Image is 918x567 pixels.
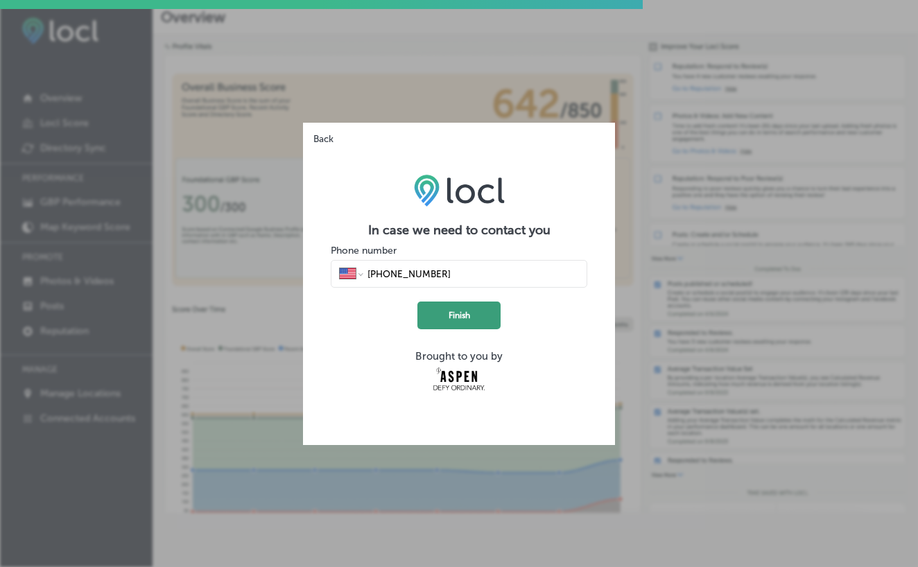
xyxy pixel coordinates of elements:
[331,350,587,363] div: Brought to you by
[331,223,587,238] h2: In case we need to contact you
[417,302,501,329] button: Finish
[433,367,485,391] img: Aspen
[303,123,338,145] button: Back
[414,174,505,206] img: LOCL logo
[331,245,397,256] label: Phone number
[366,268,579,280] input: Phone number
